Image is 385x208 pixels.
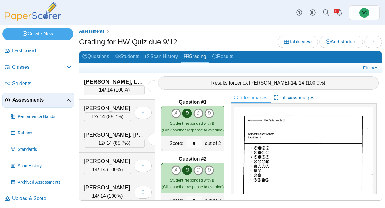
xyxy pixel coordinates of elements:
small: (Click another response to override) [162,178,224,189]
b: Question #2 [179,156,207,162]
div: out of 2 [203,136,224,151]
div: [PERSON_NAME] [84,157,131,165]
a: Alerts [333,6,346,19]
div: / 14 ( ) [84,112,131,121]
span: Add student [326,39,356,44]
b: Question #1 [179,99,207,106]
i: B [182,109,192,118]
div: [PERSON_NAME] [84,184,131,192]
span: 12 [92,114,97,119]
a: Dashboard [2,44,74,58]
a: Students [112,51,142,63]
span: 100% [109,193,121,199]
span: Andrew Christman [359,8,369,18]
a: Performance Bands [9,109,74,124]
span: 100.0% [307,80,324,85]
span: 14 [99,87,105,92]
div: out of 2 [203,193,224,208]
span: Andrew Christman [361,11,367,15]
i: D [204,165,214,175]
span: 100% [116,87,128,92]
div: [PERSON_NAME] [84,104,131,112]
div: / 14 ( ) [84,165,131,174]
a: Add student [319,36,363,48]
a: Students [2,77,74,91]
span: 85.7% [115,140,129,146]
span: Student responded with B. [170,121,216,126]
span: 14 [92,167,98,172]
span: Lenox [PERSON_NAME] [234,80,289,85]
div: / 14 ( ) [84,85,145,95]
span: 100% [109,167,121,172]
span: Students [12,80,71,87]
div: [PERSON_NAME], Lenox [84,78,145,86]
i: C [193,165,203,175]
span: Archived Assessments [18,179,71,185]
i: A [171,109,181,118]
a: Results [209,51,236,63]
div: Score: [161,193,185,208]
span: Assessments [12,97,66,103]
span: Student responded with B. [170,178,216,182]
a: Rubrics [9,126,74,140]
small: (Click another response to override) [162,121,224,132]
span: Assessments [79,29,105,33]
a: PaperScorer [2,17,63,22]
a: Assessments [2,93,74,108]
a: Table view [278,36,318,48]
i: A [171,165,181,175]
h1: Grading for HW Quiz due 9/12 [79,37,177,47]
div: [PERSON_NAME], [PERSON_NAME] [PERSON_NAME] [84,131,145,139]
a: Scan History [9,159,74,173]
a: Assessments [78,28,106,35]
i: C [193,109,203,118]
div: / 14 ( ) [84,192,131,201]
a: Standards [9,142,74,157]
span: Performance Bands [18,114,71,120]
a: Fitted images [231,93,271,103]
span: Classes [12,64,67,71]
span: 14 [92,193,98,199]
a: Archived Assessments [9,175,74,190]
span: Standards [18,147,71,153]
span: Scan History [18,163,71,169]
span: Table view [284,39,312,44]
i: B [182,165,192,175]
span: 85.7% [108,114,122,119]
a: Upload & Score [2,192,74,206]
span: Dashboard [12,47,71,54]
a: Grading [181,51,209,63]
a: Scan History [142,51,181,63]
a: Filters [362,65,380,71]
i: D [204,109,214,118]
img: PaperScorer [2,2,63,21]
span: Rubrics [18,130,71,136]
span: 14 [291,80,296,85]
span: Upload & Score [12,195,71,202]
a: Full view images [271,93,317,103]
div: Results for - / 14 ( ) [158,76,379,90]
div: Score: [161,136,185,151]
a: Andrew Christman [349,5,380,20]
a: Questions [79,51,112,63]
div: / 14 ( ) [84,139,145,148]
span: 12 [99,140,104,146]
a: Create New [2,28,73,40]
a: Classes [2,60,74,75]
